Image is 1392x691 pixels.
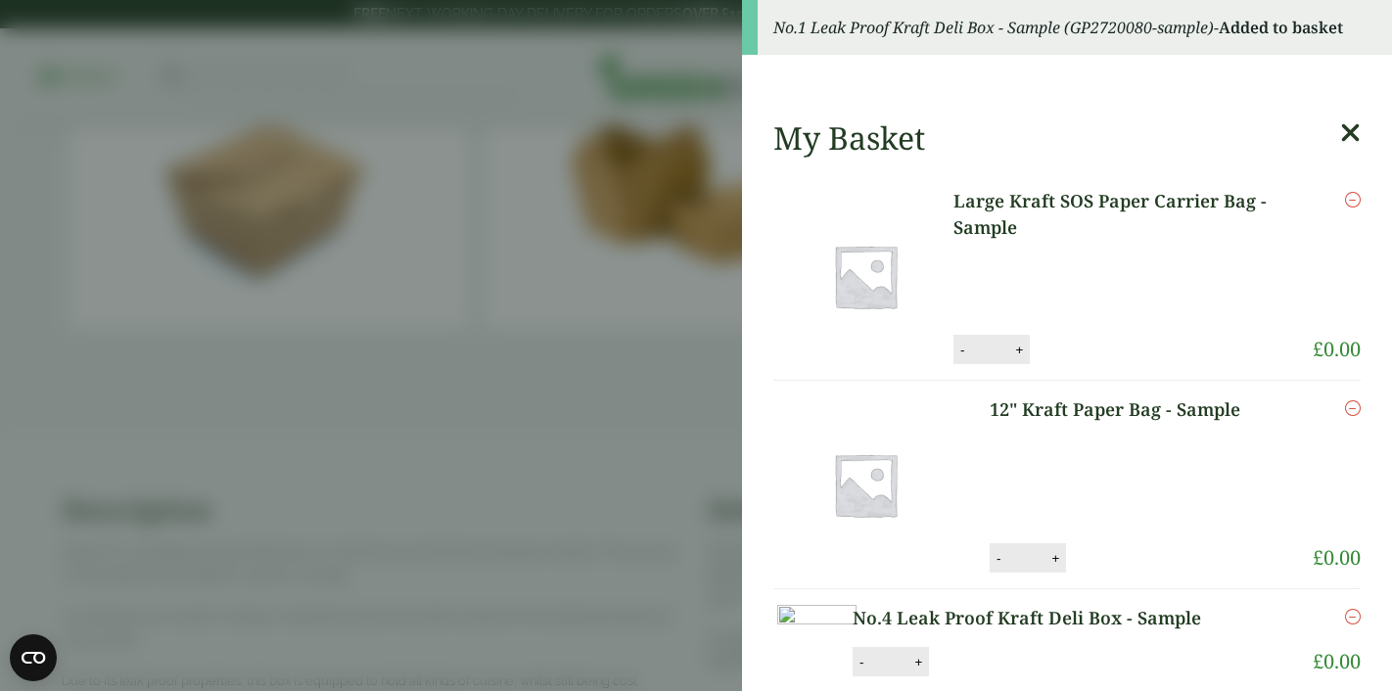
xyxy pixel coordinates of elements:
[1313,336,1361,362] bdi: 0.00
[990,396,1276,423] a: 12" Kraft Paper Bag - Sample
[1313,648,1361,674] bdi: 0.00
[1345,188,1361,211] a: Remove this item
[1345,605,1361,628] a: Remove this item
[953,188,1313,241] a: Large Kraft SOS Paper Carrier Bag - Sample
[1009,342,1029,358] button: +
[1045,550,1065,567] button: +
[777,396,953,573] img: Placeholder
[991,550,1006,567] button: -
[773,119,925,157] h2: My Basket
[1313,544,1361,571] bdi: 0.00
[1313,648,1323,674] span: £
[854,654,869,670] button: -
[908,654,928,670] button: +
[1345,396,1361,420] a: Remove this item
[777,188,953,364] img: Placeholder
[10,634,57,681] button: Open CMP widget
[1313,544,1323,571] span: £
[954,342,970,358] button: -
[1219,17,1343,38] strong: Added to basket
[1313,336,1323,362] span: £
[853,605,1257,631] a: No.4 Leak Proof Kraft Deli Box - Sample
[773,17,1214,38] em: No.1 Leak Proof Kraft Deli Box - Sample (GP2720080-sample)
